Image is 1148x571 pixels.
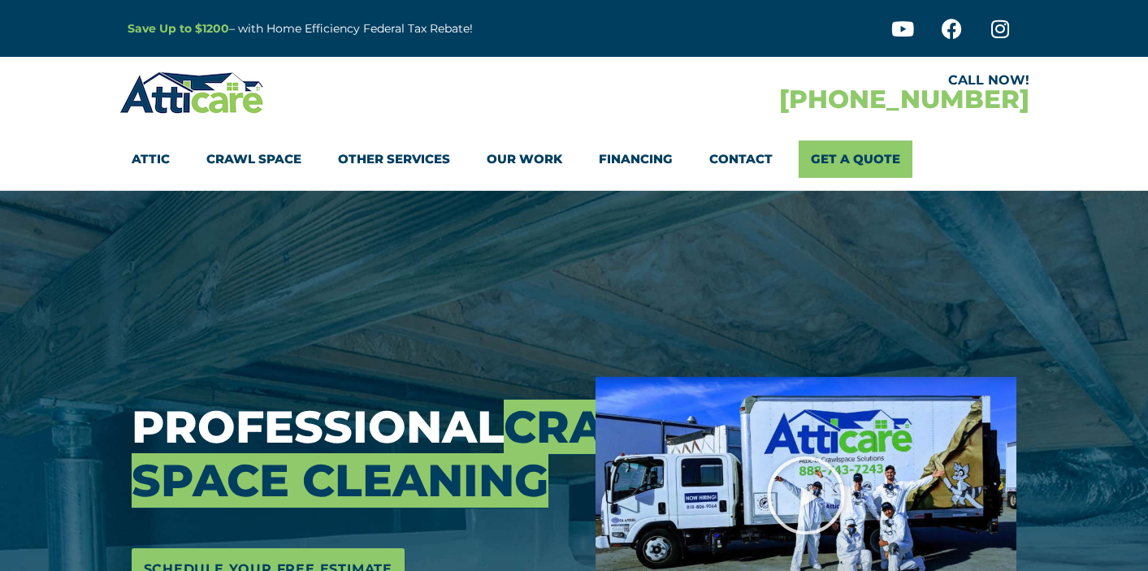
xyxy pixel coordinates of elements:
a: Other Services [338,141,450,178]
p: – with Home Efficiency Federal Tax Rebate! [128,19,654,38]
nav: Menu [132,141,1017,178]
a: Our Work [487,141,562,178]
a: Attic [132,141,170,178]
a: Contact [709,141,773,178]
a: Save Up to $1200 [128,21,229,36]
span: Crawl Space Cleaning [132,400,682,508]
a: Get A Quote [799,141,912,178]
div: CALL NOW! [574,74,1029,87]
a: Crawl Space [206,141,301,178]
div: Play Video [765,455,847,536]
a: Financing [599,141,673,178]
h3: Professional [132,400,572,508]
